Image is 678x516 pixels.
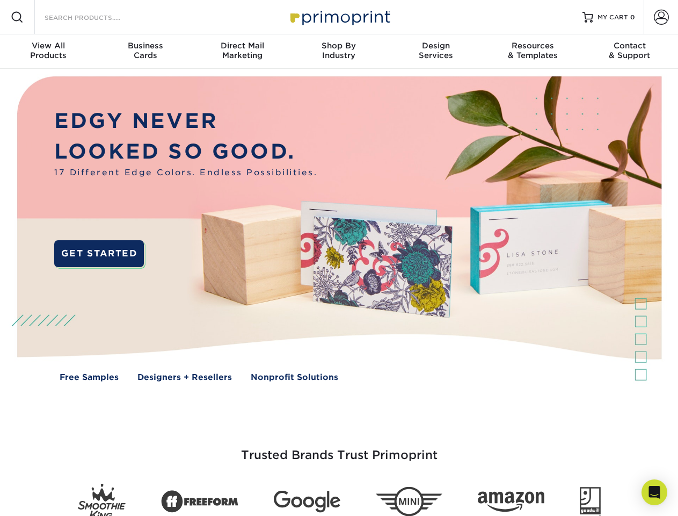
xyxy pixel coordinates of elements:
span: Business [97,41,193,51]
a: Nonprofit Solutions [251,371,338,384]
a: GET STARTED [54,240,144,267]
p: LOOKED SO GOOD. [54,137,317,167]
div: & Support [581,41,678,60]
span: Direct Mail [194,41,290,51]
span: 0 [630,13,635,21]
a: Direct MailMarketing [194,34,290,69]
a: BusinessCards [97,34,193,69]
span: Shop By [290,41,387,51]
a: Contact& Support [581,34,678,69]
h3: Trusted Brands Trust Primoprint [25,422,653,475]
span: Contact [581,41,678,51]
div: & Templates [484,41,581,60]
p: EDGY NEVER [54,106,317,137]
span: MY CART [597,13,628,22]
input: SEARCH PRODUCTS..... [43,11,148,24]
div: Industry [290,41,387,60]
img: Primoprint [286,5,393,28]
img: Amazon [478,492,544,512]
a: Designers + Resellers [137,371,232,384]
img: Goodwill [580,487,601,516]
a: Free Samples [60,371,119,384]
div: Cards [97,41,193,60]
span: Design [388,41,484,51]
div: Marketing [194,41,290,60]
img: Google [274,491,340,513]
div: Services [388,41,484,60]
a: Shop ByIndustry [290,34,387,69]
a: Resources& Templates [484,34,581,69]
a: DesignServices [388,34,484,69]
div: Open Intercom Messenger [641,479,667,505]
span: 17 Different Edge Colors. Endless Possibilities. [54,167,317,179]
span: Resources [484,41,581,51]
